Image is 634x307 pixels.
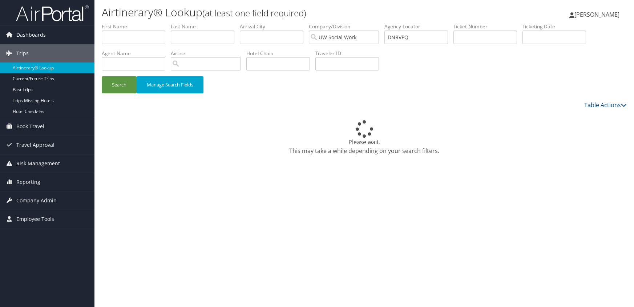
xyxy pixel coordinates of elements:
[16,117,44,136] span: Book Travel
[240,23,309,30] label: Arrival City
[574,11,619,19] span: [PERSON_NAME]
[16,210,54,228] span: Employee Tools
[171,23,240,30] label: Last Name
[384,23,453,30] label: Agency Locator
[102,120,627,155] div: Please wait. This may take a while depending on your search filters.
[584,101,627,109] a: Table Actions
[16,173,40,191] span: Reporting
[16,26,46,44] span: Dashboards
[522,23,591,30] label: Ticketing Date
[102,5,452,20] h1: Airtinerary® Lookup
[171,50,246,57] label: Airline
[102,23,171,30] label: First Name
[102,50,171,57] label: Agent Name
[137,76,203,93] button: Manage Search Fields
[16,191,57,210] span: Company Admin
[16,136,54,154] span: Travel Approval
[16,154,60,173] span: Risk Management
[202,7,306,19] small: (at least one field required)
[16,44,29,62] span: Trips
[569,4,627,25] a: [PERSON_NAME]
[16,5,89,22] img: airportal-logo.png
[315,50,384,57] label: Traveler ID
[102,76,137,93] button: Search
[246,50,315,57] label: Hotel Chain
[309,23,384,30] label: Company/Division
[453,23,522,30] label: Ticket Number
